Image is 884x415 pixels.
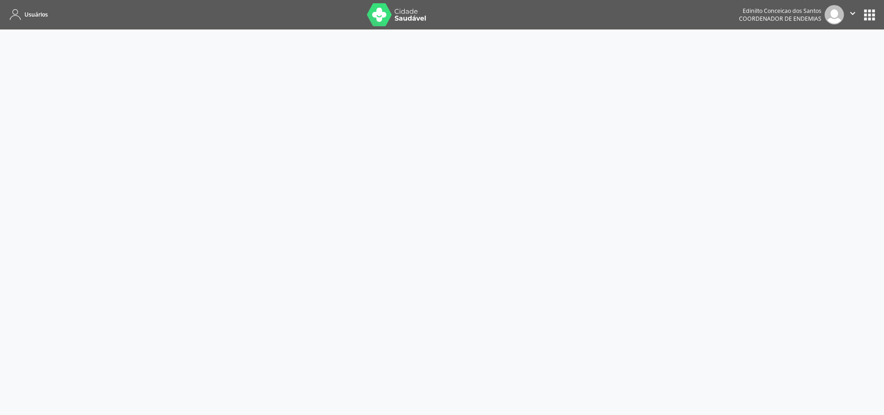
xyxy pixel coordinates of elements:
[848,8,858,18] i: 
[6,7,48,22] a: Usuários
[861,7,878,23] button: apps
[739,7,821,15] div: Edinilto Conceicao dos Santos
[24,11,48,18] span: Usuários
[844,5,861,24] button: 
[825,5,844,24] img: img
[739,15,821,23] span: Coordenador de Endemias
